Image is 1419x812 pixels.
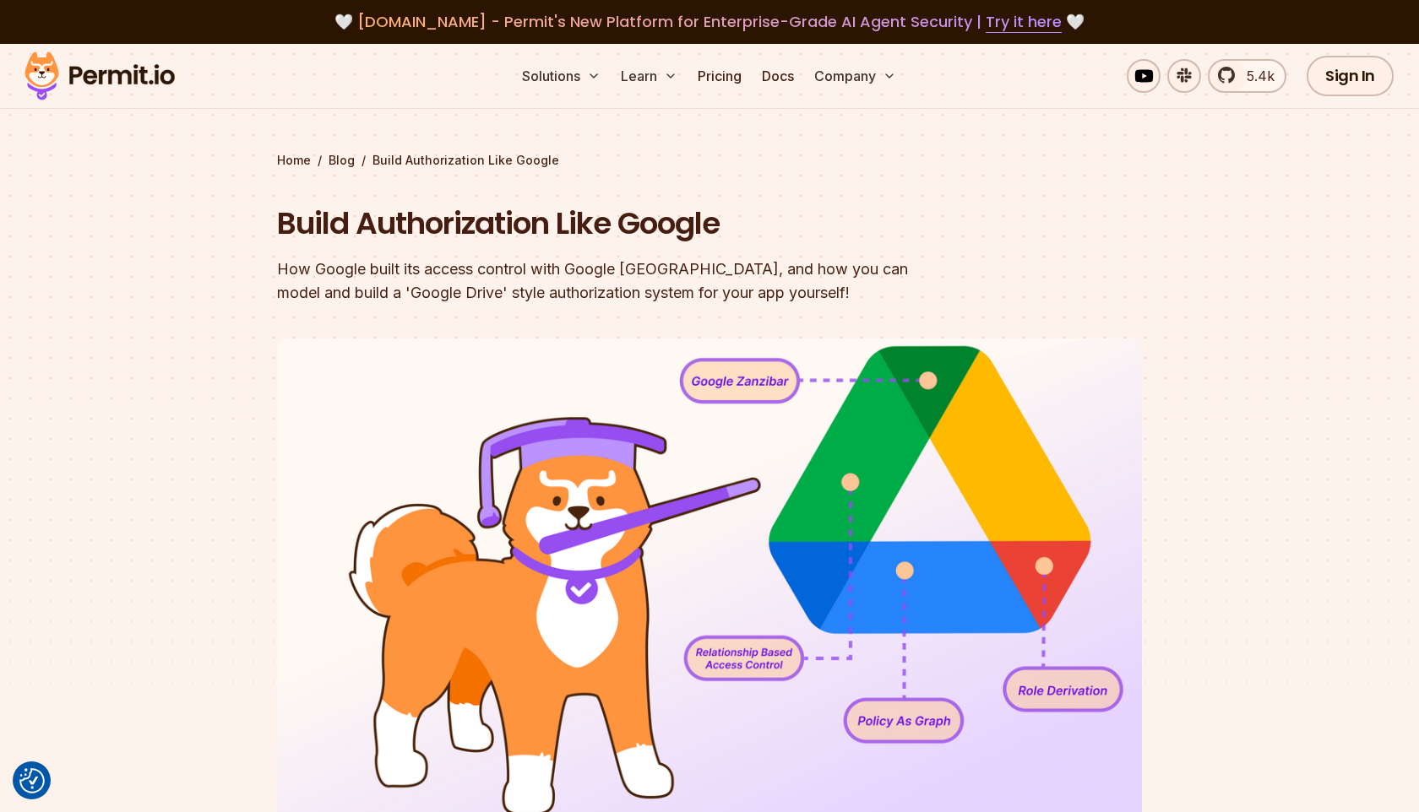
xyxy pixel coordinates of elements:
div: / / [277,152,1142,169]
a: Sign In [1307,56,1394,96]
button: Company [807,59,903,93]
a: Try it here [986,11,1062,33]
img: Permit logo [17,47,182,105]
span: 5.4k [1237,66,1275,86]
h1: Build Authorization Like Google [277,203,926,245]
a: Blog [329,152,355,169]
a: Pricing [691,59,748,93]
button: Solutions [515,59,607,93]
button: Consent Preferences [19,768,45,793]
a: Docs [755,59,801,93]
img: Revisit consent button [19,768,45,793]
a: 5.4k [1208,59,1286,93]
a: Home [277,152,311,169]
div: 🤍 🤍 [41,10,1378,34]
button: Learn [614,59,684,93]
div: How Google built its access control with Google [GEOGRAPHIC_DATA], and how you can model and buil... [277,257,926,305]
span: [DOMAIN_NAME] - Permit's New Platform for Enterprise-Grade AI Agent Security | [357,11,1062,32]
